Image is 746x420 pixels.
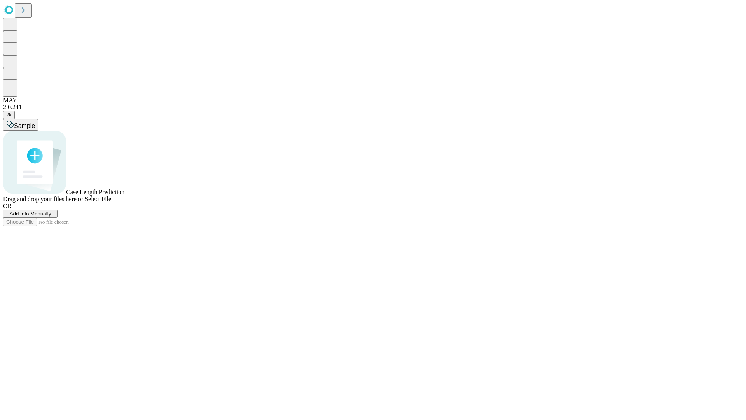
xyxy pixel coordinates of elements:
button: @ [3,111,15,119]
div: MAY [3,97,743,104]
span: Case Length Prediction [66,189,124,195]
span: OR [3,203,12,209]
span: @ [6,112,12,118]
span: Select File [85,196,111,202]
span: Sample [14,122,35,129]
button: Sample [3,119,38,131]
span: Drag and drop your files here or [3,196,83,202]
button: Add Info Manually [3,210,58,218]
div: 2.0.241 [3,104,743,111]
span: Add Info Manually [10,211,51,217]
